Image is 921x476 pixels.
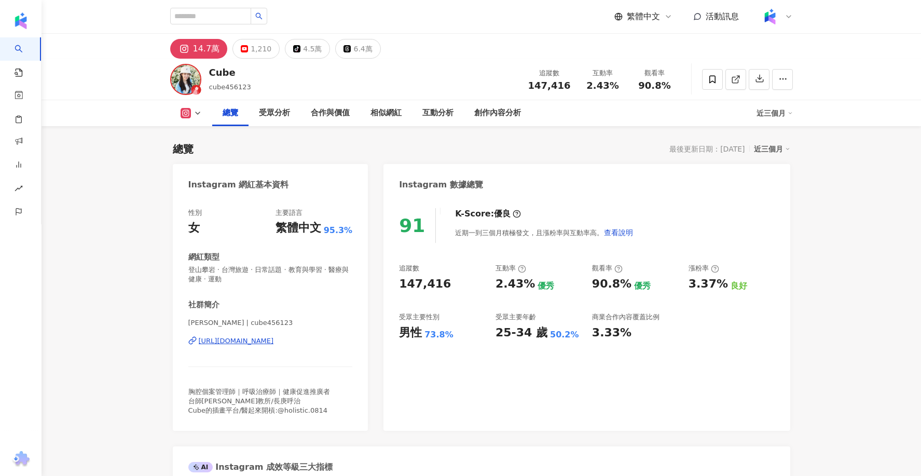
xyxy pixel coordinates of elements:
[353,42,372,56] div: 6.4萬
[232,39,280,59] button: 1,210
[528,68,571,78] div: 追蹤數
[760,7,780,26] img: Kolr%20app%20icon%20%281%29.png
[627,11,660,22] span: 繁體中文
[399,276,451,292] div: 147,416
[496,276,535,292] div: 2.43%
[689,276,728,292] div: 3.37%
[188,461,333,473] div: Instagram 成效等級三大指標
[604,228,633,237] span: 查看說明
[669,145,745,153] div: 最後更新日期：[DATE]
[188,462,213,472] div: AI
[422,107,453,119] div: 互動分析
[399,312,439,322] div: 受眾主要性別
[689,264,719,273] div: 漲粉率
[188,220,200,236] div: 女
[424,329,453,341] div: 73.8%
[251,42,271,56] div: 1,210
[399,215,425,236] div: 91
[754,142,790,156] div: 近三個月
[496,264,526,273] div: 互動率
[399,264,419,273] div: 追蹤數
[188,252,219,263] div: 網紅類型
[209,66,251,79] div: Cube
[199,336,274,346] div: [URL][DOMAIN_NAME]
[188,388,330,414] span: 胸腔個案管理師｜呼吸治療師｜健康促進推廣者 台師[PERSON_NAME]教所/長庚呼治 Cube的插畫平台/醫起來開槓:@holistic.0814
[12,12,29,29] img: logo icon
[592,325,631,341] div: 3.33%
[455,222,634,243] div: 近期一到三個月積極發文，且漲粉率與互動率高。
[592,312,659,322] div: 商業合作內容覆蓋比例
[188,208,202,217] div: 性別
[603,222,634,243] button: 查看說明
[455,208,521,220] div: K-Score :
[255,12,263,20] span: search
[324,225,353,236] span: 95.3%
[259,107,290,119] div: 受眾分析
[370,107,402,119] div: 相似網紅
[11,451,31,468] img: chrome extension
[635,68,675,78] div: 觀看率
[706,11,739,21] span: 活動訊息
[276,208,303,217] div: 主要語言
[496,325,547,341] div: 25-34 歲
[494,208,511,220] div: 優良
[583,68,623,78] div: 互動率
[311,107,350,119] div: 合作與價值
[188,300,219,310] div: 社群簡介
[638,80,670,91] span: 90.8%
[188,265,353,284] span: 登山攀岩 · 台灣旅遊 · 日常話題 · 教育與學習 · 醫療與健康 · 運動
[731,280,747,292] div: 良好
[538,280,554,292] div: 優秀
[550,329,579,341] div: 50.2%
[592,276,631,292] div: 90.8%
[586,80,618,91] span: 2.43%
[496,312,536,322] div: 受眾主要年齡
[399,179,483,191] div: Instagram 數據總覽
[528,80,571,91] span: 147,416
[757,105,793,121] div: 近三個月
[170,64,201,95] img: KOL Avatar
[193,42,220,56] div: 14.7萬
[170,39,228,59] button: 14.7萬
[592,264,623,273] div: 觀看率
[474,107,521,119] div: 創作內容分析
[188,318,353,328] span: [PERSON_NAME] | cube456123
[209,83,251,91] span: cube456123
[188,336,353,346] a: [URL][DOMAIN_NAME]
[335,39,380,59] button: 6.4萬
[223,107,238,119] div: 總覽
[303,42,322,56] div: 4.5萬
[188,179,289,191] div: Instagram 網紅基本資料
[399,325,422,341] div: 男性
[173,142,194,156] div: 總覽
[285,39,330,59] button: 4.5萬
[276,220,321,236] div: 繁體中文
[15,178,23,201] span: rise
[15,37,35,78] a: search
[634,280,651,292] div: 優秀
